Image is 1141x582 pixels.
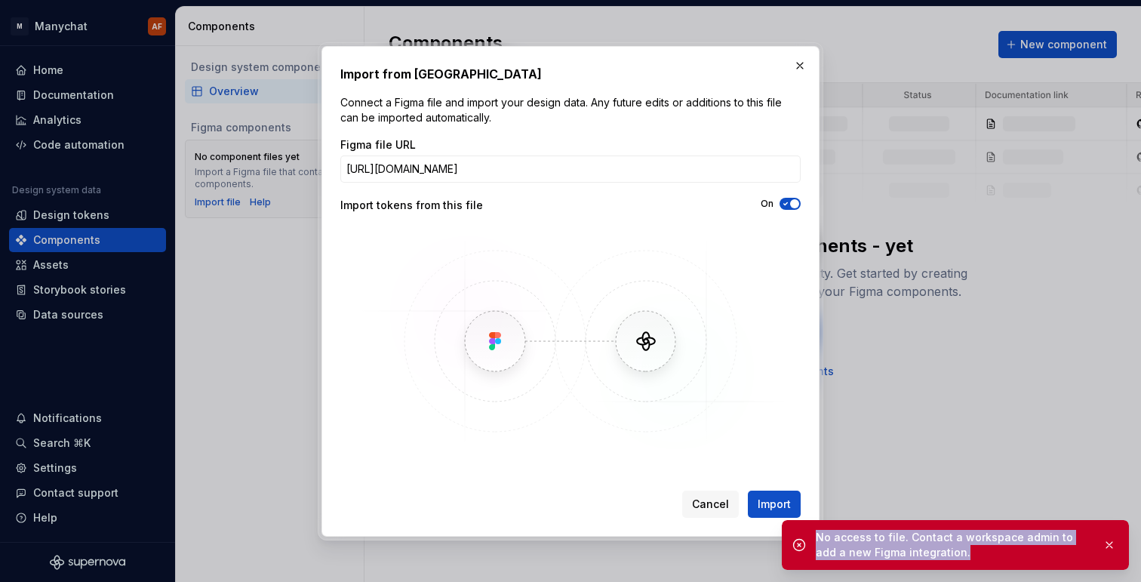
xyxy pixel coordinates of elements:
[682,491,739,518] button: Cancel
[748,491,801,518] button: Import
[816,530,1090,560] div: No access to file. Contact a workspace admin to add a new Figma integration.
[340,137,416,152] label: Figma file URL
[761,198,773,210] label: On
[340,95,801,125] p: Connect a Figma file and import your design data. Any future edits or additions to this file can ...
[758,497,791,512] span: Import
[340,156,801,183] input: https://figma.com/file/...
[692,497,729,512] span: Cancel
[340,198,570,213] div: Import tokens from this file
[340,65,801,83] h2: Import from [GEOGRAPHIC_DATA]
